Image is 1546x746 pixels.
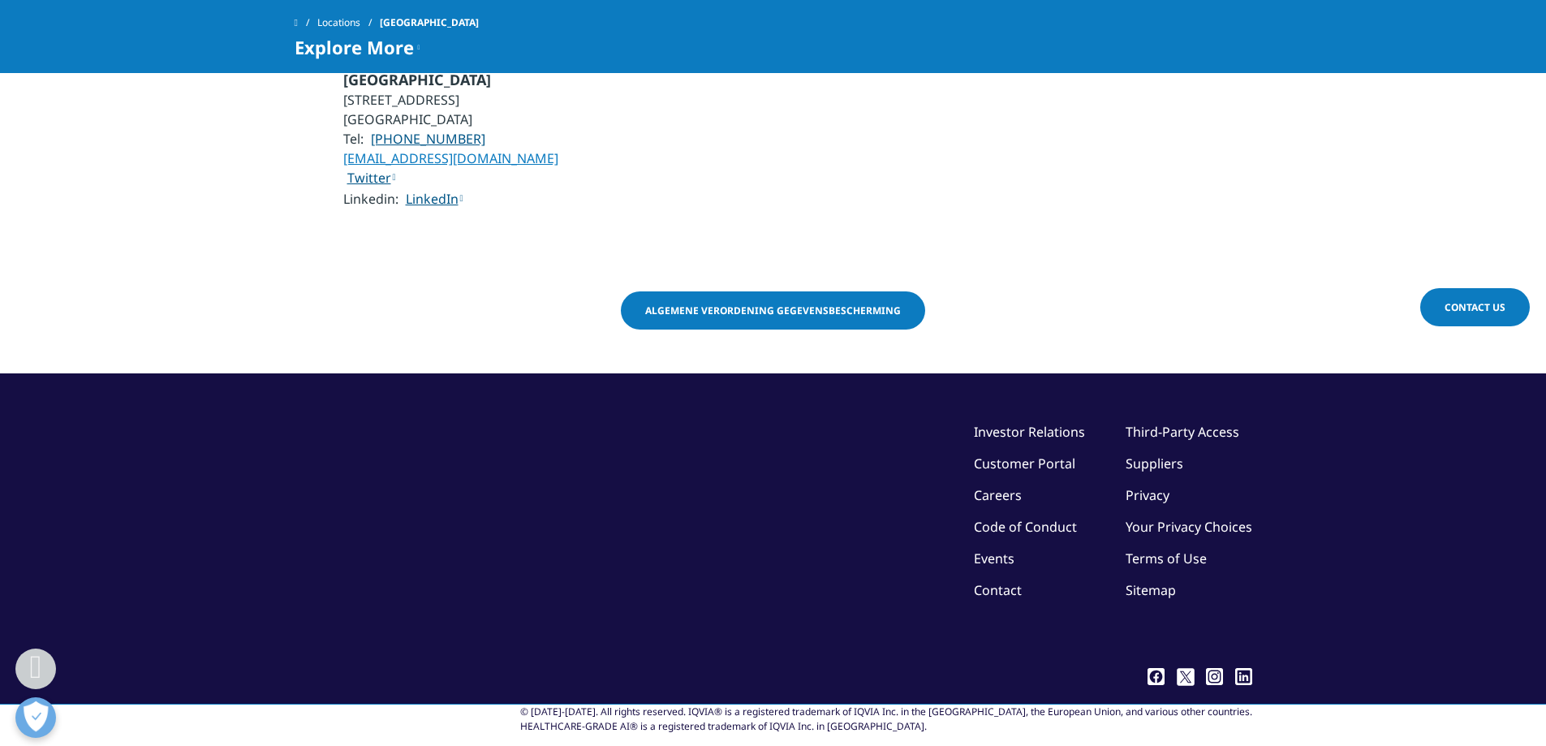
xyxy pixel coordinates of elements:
a: Events [974,550,1014,567]
span: Explore More [295,37,414,57]
li: [GEOGRAPHIC_DATA] [343,110,558,129]
li: [STREET_ADDRESS] [343,90,558,110]
a: Your Privacy Choices [1126,518,1252,536]
a: Locations [317,8,380,37]
a: Suppliers [1126,455,1183,472]
a: Customer Portal [974,455,1075,472]
a: Investor Relations [974,423,1085,441]
a: [PHONE_NUMBER] [371,130,485,148]
span: [GEOGRAPHIC_DATA] [380,8,479,37]
a: Twitter [347,169,396,187]
a: LinkedIn [406,190,463,208]
div: © [DATE]-[DATE]. All rights reserved. IQVIA® is a registered trademark of IQVIA Inc. in the [GEOG... [520,705,1252,734]
a: Code of Conduct [974,518,1077,536]
a: Third-Party Access [1126,423,1239,441]
span: Tel: [343,130,364,148]
a: Privacy [1126,486,1169,504]
a: Contact Us [1420,288,1530,326]
a: Terms of Use [1126,550,1207,567]
a: Sitemap [1126,581,1176,599]
span: Contact Us [1445,300,1505,314]
a: Algemene Verordening Gegevensbescherming [621,291,925,330]
button: Voorkeuren openen [15,697,56,738]
a: Contact [974,581,1022,599]
a: Careers [974,486,1022,504]
span: Algemene Verordening Gegevensbescherming [645,304,901,317]
a: [EMAIL_ADDRESS][DOMAIN_NAME] [343,149,558,167]
span: Linkedin: [343,190,398,208]
span: [GEOGRAPHIC_DATA] [343,70,491,89]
